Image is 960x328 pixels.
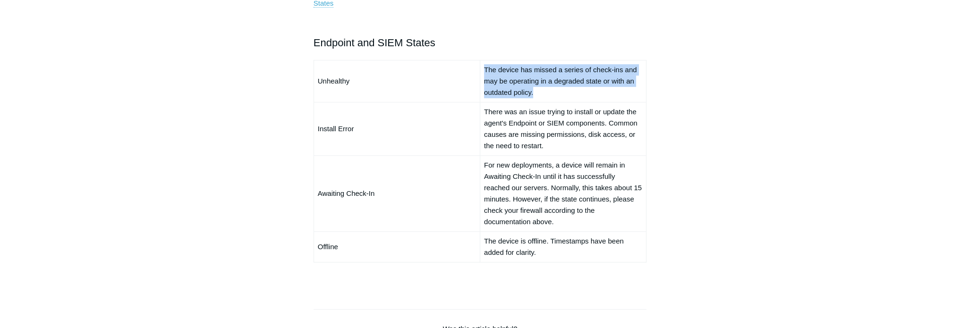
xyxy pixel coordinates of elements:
[314,231,480,262] td: Offline
[314,60,480,102] td: Unhealthy
[314,102,480,155] td: Install Error
[480,60,646,102] td: The device has missed a series of check-ins and may be operating in a degraded state or with an o...
[314,155,480,231] td: Awaiting Check-In
[480,231,646,262] td: The device is offline. Timestamps have been added for clarity.
[480,155,646,231] td: For new deployments, a device will remain in Awaiting Check-In until it has successfully reached ...
[314,34,647,51] h2: Endpoint and SIEM States
[480,102,646,155] td: There was an issue trying to install or update the agent's Endpoint or SIEM components. Common ca...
